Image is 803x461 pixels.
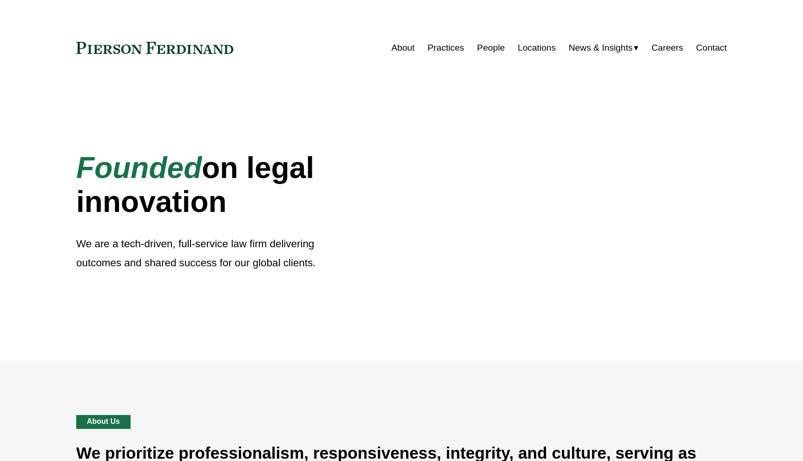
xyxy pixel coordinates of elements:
[87,417,120,425] strong: About Us
[76,151,347,219] h1: on legal innovation
[696,39,727,57] a: Contact
[569,40,633,56] span: News & Insights
[652,39,683,57] a: Careers
[477,39,505,57] a: People
[428,39,464,57] a: Practices
[76,235,347,272] p: We are a tech-driven, full-service law firm delivering outcomes and shared success for our global...
[76,151,202,184] em: Founded
[569,39,639,57] a: folder dropdown
[518,39,556,57] a: Locations
[391,39,415,57] a: About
